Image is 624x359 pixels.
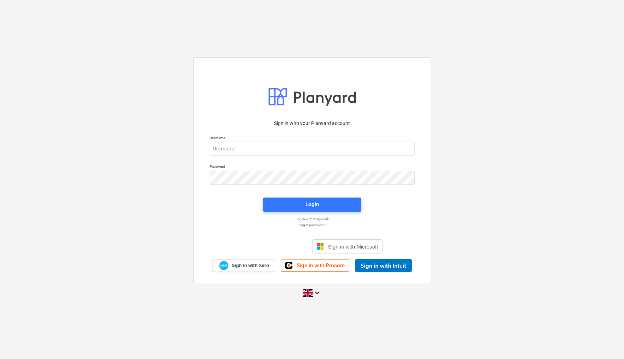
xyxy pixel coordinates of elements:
a: Log in with magic link [206,217,418,221]
a: Sign in with Procore [281,260,349,272]
span: Sign in with Procore [297,262,345,269]
p: Sign in with your Planyard account [210,120,415,127]
div: Login [305,200,319,209]
img: Microsoft logo [317,243,324,250]
div: Sign in with Google. Opens in new tab [241,239,307,254]
button: Login [263,198,361,212]
a: Sign in with Xero [212,260,275,272]
p: Password [210,164,415,170]
span: Sign in with Microsoft [328,244,378,250]
span: Sign in with Xero [232,262,269,269]
p: Username [210,136,415,142]
iframe: Sign in with Google Button [238,239,310,254]
img: Xero logo [219,261,228,270]
input: Username [210,142,415,156]
a: Forgot password? [206,223,418,227]
i: keyboard_arrow_down [313,289,321,297]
